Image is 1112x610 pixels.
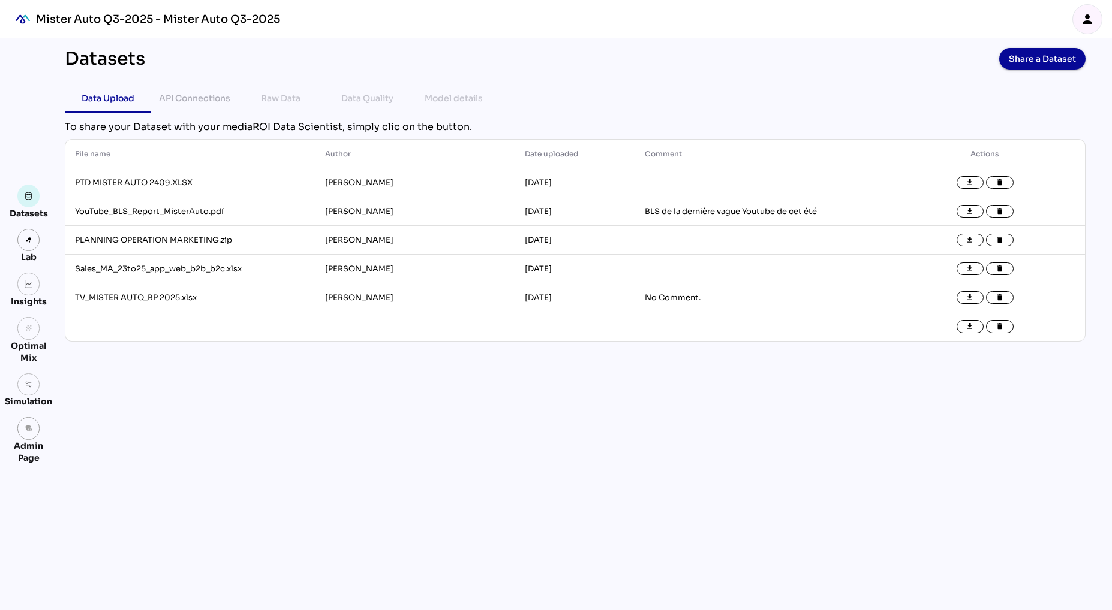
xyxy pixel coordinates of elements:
[996,236,1004,244] i: delete
[999,48,1086,70] button: Share a Dataset
[82,91,134,105] div: Data Upload
[515,255,635,283] td: [DATE]
[315,140,515,168] th: Author
[261,91,300,105] div: Raw Data
[65,120,1086,134] div: To share your Dataset with your mediaROI Data Scientist, simply clic on the button.
[65,255,315,283] td: Sales_MA_23to25_app_web_b2b_b2c.xlsx
[885,140,1085,168] th: Actions
[65,168,315,197] td: PTD MISTER AUTO 2409.XLSX
[25,324,33,333] i: grain
[425,91,483,105] div: Model details
[341,91,393,105] div: Data Quality
[966,236,975,244] i: file_download
[996,265,1004,273] i: delete
[315,283,515,312] td: [PERSON_NAME]
[10,207,48,219] div: Datasets
[65,48,145,70] div: Datasets
[65,283,315,312] td: TV_MISTER AUTO_BP 2025.xlsx
[515,197,635,226] td: [DATE]
[515,283,635,312] td: [DATE]
[5,340,52,364] div: Optimal Mix
[25,280,33,288] img: graph.svg
[996,294,1004,302] i: delete
[25,424,33,433] i: admin_panel_settings
[25,236,33,244] img: lab.svg
[515,226,635,255] td: [DATE]
[36,12,280,26] div: Mister Auto Q3-2025 - Mister Auto Q3-2025
[65,226,315,255] td: PLANNING OPERATION MARKETING.zip
[966,207,975,216] i: file_download
[11,295,47,307] div: Insights
[25,381,33,389] img: settings.svg
[996,179,1004,187] i: delete
[635,197,885,226] td: BLS de la dernière vague Youtube de cet été
[16,251,42,263] div: Lab
[315,255,515,283] td: [PERSON_NAME]
[315,226,515,255] td: [PERSON_NAME]
[966,179,975,187] i: file_download
[635,140,885,168] th: Comment
[996,207,1004,216] i: delete
[515,168,635,197] td: [DATE]
[65,197,315,226] td: YouTube_BLS_Report_MisterAuto.pdf
[966,294,975,302] i: file_download
[65,140,315,168] th: File name
[1080,12,1095,26] i: person
[25,192,33,200] img: data.svg
[966,322,975,331] i: file_download
[966,265,975,273] i: file_download
[315,168,515,197] td: [PERSON_NAME]
[10,6,36,32] div: mediaROI
[1009,50,1076,67] span: Share a Dataset
[159,91,230,105] div: API Connections
[635,283,885,312] td: No Comment.
[996,322,1004,331] i: delete
[5,440,52,464] div: Admin Page
[515,140,635,168] th: Date uploaded
[5,395,52,407] div: Simulation
[315,197,515,226] td: [PERSON_NAME]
